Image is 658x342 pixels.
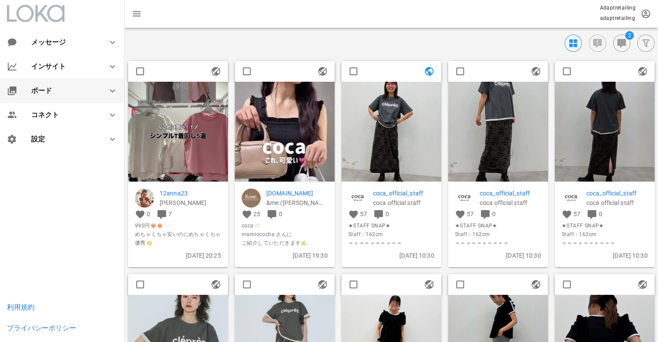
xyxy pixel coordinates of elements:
[586,189,648,198] a: coca_official_staff
[480,198,541,208] p: coca official staff
[600,3,636,12] p: Adaptretailing
[135,221,221,230] span: 990円❤️‍🔥❤️‍🔥
[348,230,434,239] span: Staff：162cm
[348,251,434,260] p: [DATE] 10:30
[360,211,367,217] span: 57
[279,211,282,217] span: 0
[254,211,260,217] span: 25
[135,230,221,247] span: めちゃくちゃ安いのにめちゃくちゃ優秀👏
[128,82,228,182] img: 1477611AQMWWENlksrnbPGYMBnK7DfEqoDx1Cet1bXaWebOdPKGgOMWOwNF235aQRua1kpbN7NYD8uOk1wEfI29sMqFbr2swY...
[562,239,648,247] span: ＝＝＝＝＝＝＝＝＝＝
[348,189,367,208] img: coca_official_staff
[7,303,35,311] a: 利用規約
[562,189,581,208] img: coca_official_staff
[586,198,648,208] p: coca official staff
[31,62,97,70] div: インサイト
[31,135,97,143] div: 設定
[573,211,580,217] span: 57
[242,251,328,260] p: [DATE] 19:30
[455,230,541,239] span: Staff：162cm
[492,211,495,217] span: 0
[348,239,434,247] span: ＝＝＝＝＝＝＝＝＝＝
[31,38,93,46] div: メッセージ
[160,189,221,198] a: 12anna23
[373,198,434,208] p: coca official staff
[448,82,548,182] img: 1476891528147221_18068733254132517_2198392965280693444_n.jpg
[7,324,76,332] a: プライバシーポリシー
[242,189,261,208] img: andme.jp
[562,221,648,230] span: ★STAFF SNAP★
[266,198,328,208] p: &me.(アンドミー)
[168,211,172,217] span: 7
[455,189,474,208] img: coca_official_staff
[562,230,648,239] span: Staff：162cm
[385,211,389,217] span: 0
[455,221,541,230] span: ★STAFF SNAP★
[600,14,636,22] p: adaptretailing
[373,189,434,198] a: coca_official_staff
[341,82,441,182] img: 1476890529207458_18068733242132517_3222317804409016252_n.jpg
[562,251,648,260] p: [DATE] 10:30
[147,211,150,217] span: 0
[135,189,154,208] img: 12anna23
[480,189,541,198] a: coca_official_staff
[242,239,328,247] span: ご紹介していただきます✍️
[160,198,221,208] p: anna
[235,82,335,259] img: firstframe
[242,221,328,230] span: coca🫶🏻
[31,111,97,119] div: コネクト
[348,221,434,230] span: ★STAFF SNAP★
[455,239,541,247] span: ＝＝＝＝＝＝＝＝＝＝
[625,31,634,40] span: バッジ
[135,251,221,260] p: [DATE] 20:25
[467,211,474,217] span: 57
[266,189,328,198] a: [DOMAIN_NAME]
[555,82,655,182] img: 1476892529605316_18068733284132517_861856978802074028_n.jpg
[455,251,541,260] p: [DATE] 10:30
[31,86,97,95] div: ボード
[599,211,602,217] span: 0
[242,230,328,239] span: mamiococha さんに
[266,189,328,198] p: andme.jp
